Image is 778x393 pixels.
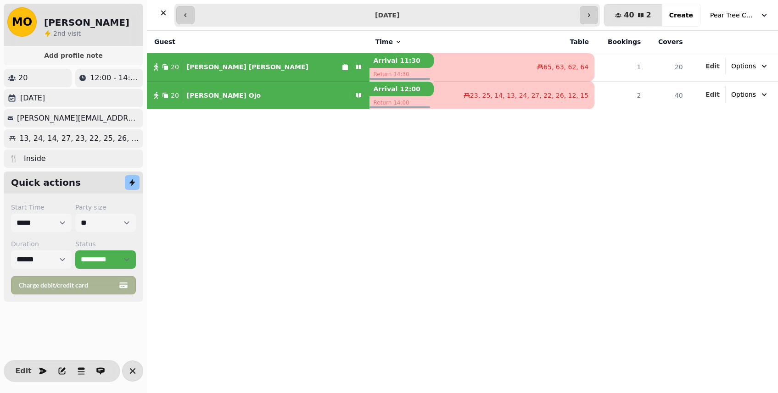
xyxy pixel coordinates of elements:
[470,91,588,100] span: 23, 25, 14, 13, 24, 27, 22, 26, 12, 15
[14,362,33,380] button: Edit
[20,93,45,104] p: [DATE]
[15,52,132,59] span: Add profile note
[375,37,402,46] button: Time
[543,62,588,72] span: 65, 63, 62, 64
[731,90,756,99] span: Options
[53,30,57,37] span: 2
[187,91,261,100] p: [PERSON_NAME] Ojo
[662,4,700,26] button: Create
[147,56,369,78] button: 20[PERSON_NAME] [PERSON_NAME]
[646,11,651,19] span: 2
[24,153,46,164] p: Inside
[11,276,136,294] button: Charge debit/credit card
[75,239,136,249] label: Status
[705,90,720,99] button: Edit
[187,62,308,72] p: [PERSON_NAME] [PERSON_NAME]
[57,30,67,37] span: nd
[710,11,756,20] span: Pear Tree Cafe ([GEOGRAPHIC_DATA])
[375,37,392,46] span: Time
[604,4,662,26] button: 402
[594,31,646,53] th: Bookings
[369,96,433,109] p: Return 14:00
[147,31,369,53] th: Guest
[646,81,688,109] td: 40
[369,53,433,68] p: Arrival 11:30
[731,61,756,71] span: Options
[705,7,774,23] button: Pear Tree Cafe ([GEOGRAPHIC_DATA])
[705,91,720,98] span: Edit
[171,62,179,72] span: 20
[705,63,720,69] span: Edit
[53,29,81,38] p: visit
[44,16,129,29] h2: [PERSON_NAME]
[646,31,688,53] th: Covers
[11,203,72,212] label: Start Time
[594,81,646,109] td: 2
[19,282,117,288] span: Charge debit/credit card
[18,72,28,83] p: 20
[434,31,595,53] th: Table
[17,113,140,124] p: [PERSON_NAME][EMAIL_ADDRESS][DOMAIN_NAME]
[669,12,693,18] span: Create
[726,86,774,103] button: Options
[90,72,140,83] p: 12:00 - 14:00
[12,17,32,28] span: MO
[75,203,136,212] label: Party size
[171,91,179,100] span: 20
[705,61,720,71] button: Edit
[369,68,433,81] p: Return 14:30
[11,239,72,249] label: Duration
[7,50,140,61] button: Add profile note
[9,153,18,164] p: 🍴
[19,133,140,144] p: 13, 24, 14, 27, 23, 22, 25, 26, 12, 15
[594,53,646,82] td: 1
[369,82,433,96] p: Arrival 12:00
[18,367,29,375] span: Edit
[624,11,634,19] span: 40
[11,176,81,189] h2: Quick actions
[726,58,774,74] button: Options
[646,53,688,82] td: 20
[147,84,369,106] button: 20[PERSON_NAME] Ojo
